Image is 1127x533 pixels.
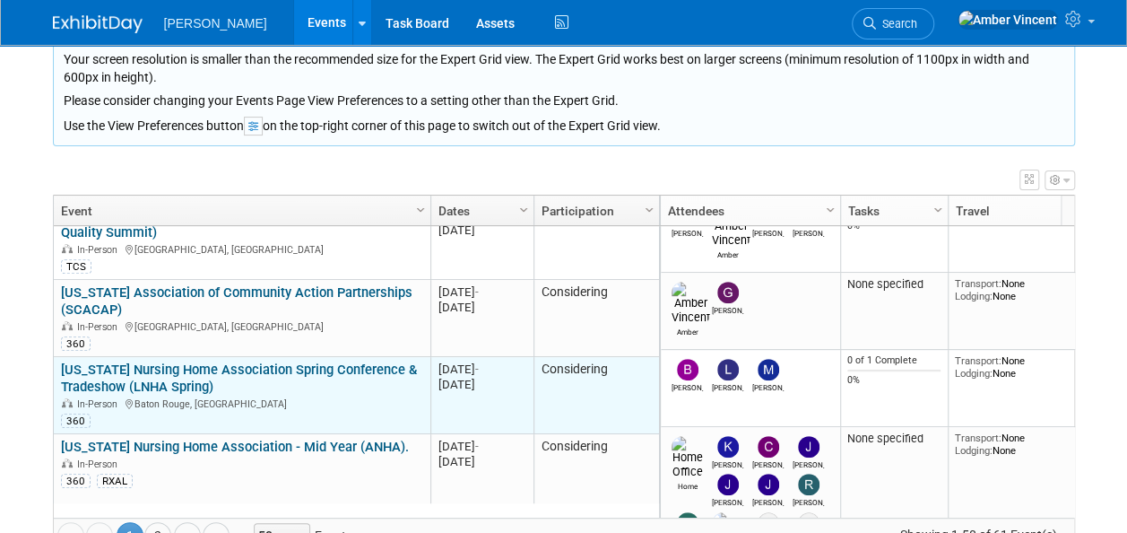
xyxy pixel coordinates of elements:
a: Column Settings [928,196,948,223]
a: Event [61,196,419,226]
span: Column Settings [413,203,428,217]
span: Column Settings [823,203,837,217]
img: Keith Carreker [717,436,739,458]
span: - [475,440,479,453]
span: In-Person [77,398,123,410]
div: Home Office [672,479,703,491]
div: [DATE] [438,223,525,238]
span: Search [876,17,917,31]
span: Transport: [955,432,1001,444]
div: [DATE] [438,454,525,469]
a: [US_STATE] Nursing Home Association Spring Conference & Tradeshow (LNHA Spring) [61,362,417,395]
div: Rick Deloney [793,495,824,507]
div: Please consider changing your Events Page View Preferences to a setting other than the Expert Grid. [64,86,1064,109]
div: [GEOGRAPHIC_DATA], [GEOGRAPHIC_DATA] [61,241,422,257]
div: Cole Stewart [752,458,784,469]
img: In-Person Event [62,398,73,407]
div: Laura Berenato [712,380,743,392]
span: Column Settings [642,203,656,217]
img: Home Office [672,436,703,479]
div: 360 [61,474,91,488]
td: Considering [533,280,659,357]
div: None specified [847,277,941,292]
a: [US_STATE] Nursing Home Association - Mid Year (ANHA). [61,439,409,455]
span: Transport: [955,277,1001,290]
div: 360 [61,336,91,351]
img: Jeff Freese [758,474,779,495]
div: Keith Carreker [712,458,743,469]
img: Cole Stewart [758,436,779,458]
div: Amber Vincent [712,248,743,259]
div: Mike Randolph [752,380,784,392]
div: RXAL [97,474,133,488]
div: Your screen resolution is smaller than the recommended size for the Expert Grid view. The Expert ... [64,46,1064,109]
span: Lodging: [955,367,993,380]
a: Travel [956,196,1079,226]
span: Column Settings [931,203,945,217]
img: In-Person Event [62,321,73,330]
a: Dates [438,196,522,226]
img: Rick Deloney [798,474,819,495]
div: 360 [61,414,91,428]
img: Amber Vincent [712,205,750,248]
span: In-Person [77,244,123,256]
div: None specified [847,432,941,446]
div: None None [955,277,1084,303]
div: 0 of 1 Complete [847,354,941,367]
div: Amber Vincent [672,325,703,336]
span: In-Person [77,459,123,470]
img: Jana Jennings [717,474,739,495]
img: Mike Randolph [758,359,779,380]
div: [DATE] [438,300,525,315]
div: [DATE] [438,284,525,300]
img: James Littlejohn [798,436,819,458]
img: Laura Berenato [717,359,739,380]
a: Column Settings [514,196,533,223]
div: None None [955,354,1084,380]
div: [GEOGRAPHIC_DATA], [GEOGRAPHIC_DATA] [61,319,422,334]
div: 0% [847,220,941,232]
img: Amber Vincent [958,10,1058,30]
div: None None [955,432,1084,458]
div: Jeff Freese [752,495,784,507]
span: Lodging: [955,444,993,457]
div: Jaime Butler [752,226,784,238]
div: Brent Hudson [672,380,703,392]
span: Column Settings [516,203,531,217]
img: Brent Hudson [677,359,698,380]
img: In-Person Event [62,244,73,253]
td: Considering [533,203,659,280]
div: Jana Jennings [712,495,743,507]
span: [PERSON_NAME] [164,16,267,31]
span: - [475,285,479,299]
img: ExhibitDay [53,15,143,33]
img: Amber Vincent [672,282,710,325]
img: Greg Friesen [717,282,739,303]
img: In-Person Event [62,459,73,467]
a: Search [852,8,934,39]
div: Traci Varon [672,226,703,238]
a: Attendees [668,196,828,226]
a: [US_STATE] Association of Community Action Partnerships (SCACAP) [61,284,412,318]
span: Lodging: [955,290,993,302]
div: [DATE] [438,362,525,377]
div: TCS [61,259,91,274]
div: Brandon Stephens [793,226,824,238]
a: Tasks [848,196,936,226]
a: Column Settings [639,196,659,223]
div: Baton Rouge, [GEOGRAPHIC_DATA] [61,396,422,411]
div: Greg Friesen [712,303,743,315]
a: Column Settings [820,196,840,223]
a: Column Settings [411,196,430,223]
div: 0% [847,374,941,387]
span: Transport: [955,354,1001,367]
span: - [475,363,479,376]
a: Participation [542,196,647,226]
span: In-Person [77,321,123,333]
div: James Littlejohn [793,458,824,469]
div: Use the View Preferences button on the top-right corner of this page to switch out of the Expert ... [64,109,1064,135]
div: [DATE] [438,439,525,454]
div: [DATE] [438,377,525,392]
td: Considering [533,357,659,434]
